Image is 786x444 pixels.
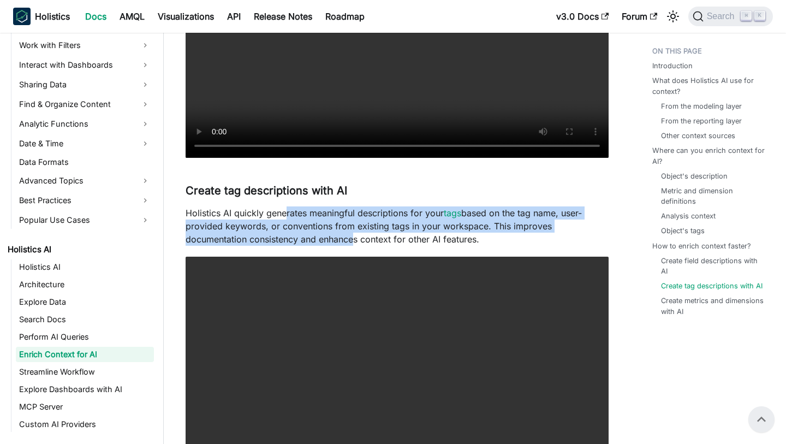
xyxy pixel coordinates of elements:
a: Enrich Context for AI [16,347,154,362]
span: Search [704,11,741,21]
a: Create metrics and dimensions with AI [661,295,764,316]
a: Streamline Workflow [16,364,154,380]
a: AMQL [113,8,151,25]
p: Holistics AI quickly generates meaningful descriptions for your based on the tag name, user-provi... [186,206,609,246]
button: Scroll back to top [748,406,775,433]
a: Date & Time [16,135,154,152]
kbd: ⌘ [741,11,752,21]
a: MCP Server [16,399,154,415]
a: Object's tags [661,226,705,236]
a: API [221,8,247,25]
a: What does Holistics AI use for context? [652,75,769,96]
a: Custom AI Providers [16,417,154,432]
a: Architecture [16,277,154,292]
a: Find & Organize Content [16,96,154,113]
img: Holistics [13,8,31,25]
a: Object's description [661,171,728,181]
a: Holistics AI [4,242,154,257]
a: Holistics AI [16,259,154,275]
a: Work with Filters [16,37,154,54]
button: Search (Command+K) [688,7,773,26]
a: Metric and dimension definitions [661,186,764,206]
h3: Create tag descriptions with AI [186,184,609,198]
a: Explore Data [16,294,154,310]
a: Explore Dashboards with AI [16,382,154,397]
a: Interact with Dashboards [16,56,154,74]
a: Docs [79,8,113,25]
a: Roadmap [319,8,371,25]
a: Popular Use Cases [16,211,154,229]
a: Introduction [652,61,693,71]
a: Other context sources [661,131,735,141]
a: HolisticsHolistics [13,8,70,25]
b: Holistics [35,10,70,23]
a: Perform AI Queries [16,329,154,345]
a: Advanced Topics [16,172,154,190]
button: Switch between dark and light mode (currently light mode) [664,8,682,25]
a: How to enrich context faster? [652,241,751,251]
a: v3.0 Docs [550,8,615,25]
a: Analysis context [661,211,716,221]
a: From the modeling layer [661,101,742,111]
a: Where can you enrich context for AI? [652,145,769,166]
kbd: K [754,11,765,21]
a: tags [444,208,461,218]
a: Best Practices [16,192,154,209]
a: Visualizations [151,8,221,25]
a: Release Notes [247,8,319,25]
a: Create field descriptions with AI [661,256,764,276]
a: Search Docs [16,312,154,327]
a: From the reporting layer [661,116,742,126]
a: Create tag descriptions with AI [661,281,763,291]
a: Sharing Data [16,76,154,93]
a: Analytic Functions [16,115,154,133]
a: Data Formats [16,155,154,170]
a: Forum [615,8,664,25]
